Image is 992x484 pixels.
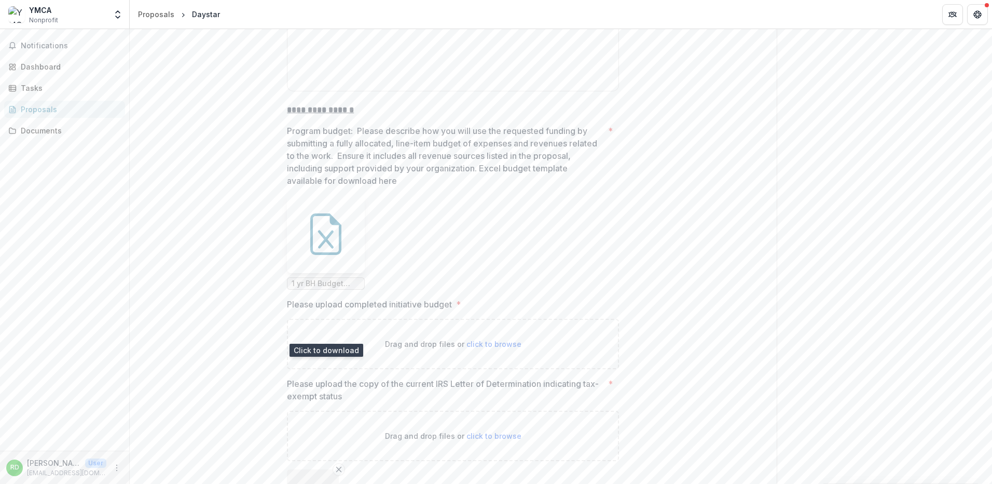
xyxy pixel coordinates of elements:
[466,340,521,348] span: click to browse
[292,279,360,288] span: 1 yr BH Budget Template.xlsx
[138,9,174,20] div: Proposals
[4,101,125,118] a: Proposals
[4,37,125,54] button: Notifications
[4,122,125,139] a: Documents
[134,7,224,22] nav: breadcrumb
[287,378,604,402] p: Please upload the copy of the current IRS Letter of Determination indicating tax-exempt status
[466,432,521,440] span: click to browse
[29,5,58,16] div: YMCA
[10,464,19,471] div: Robin Dewey
[21,83,117,93] div: Tasks
[333,463,345,476] button: Remove File
[4,79,125,97] a: Tasks
[27,458,81,468] p: [PERSON_NAME]
[4,58,125,75] a: Dashboard
[385,431,521,441] p: Drag and drop files or
[29,16,58,25] span: Nonprofit
[134,7,178,22] a: Proposals
[287,298,452,311] p: Please upload completed initiative budget
[111,462,123,474] button: More
[192,9,220,20] div: Daystar
[111,4,125,25] button: Open entity switcher
[287,195,365,290] div: 1 yr BH Budget Template.xlsx
[21,61,117,72] div: Dashboard
[8,6,25,23] img: YMCA
[942,4,963,25] button: Partners
[21,104,117,115] div: Proposals
[21,125,117,136] div: Documents
[967,4,988,25] button: Get Help
[21,42,121,50] span: Notifications
[385,339,521,349] p: Drag and drop files or
[27,468,106,478] p: [EMAIL_ADDRESS][DOMAIN_NAME]
[287,125,604,187] p: Program budget: Please describe how you will use the requested funding by submitting a fully allo...
[85,459,106,468] p: User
